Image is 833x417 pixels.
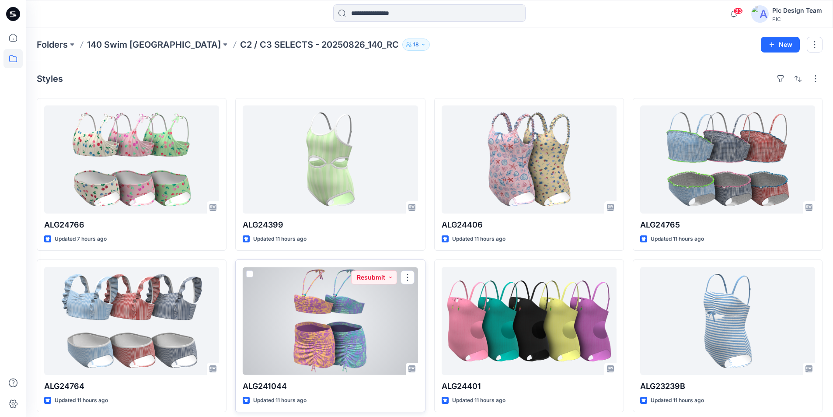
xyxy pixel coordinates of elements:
p: Updated 11 hours ago [651,235,704,244]
p: Updated 11 hours ago [651,396,704,405]
p: ALG24764 [44,380,219,392]
p: Updated 11 hours ago [253,235,307,244]
h4: Styles [37,74,63,84]
p: C2 / C3 SELECTS - 20250826_140_RC [240,39,399,51]
p: Updated 11 hours ago [452,235,505,244]
div: Pic Design Team [772,5,822,16]
img: avatar [751,5,769,23]
p: ALG23239B [640,380,815,392]
p: Updated 11 hours ago [253,396,307,405]
button: New [761,37,800,53]
p: Updated 11 hours ago [55,396,108,405]
a: Folders [37,39,68,51]
a: ALG24401 [442,267,617,375]
p: ALG24401 [442,380,617,392]
p: ALG24399 [243,219,418,231]
p: ALG24766 [44,219,219,231]
p: Updated 7 hours ago [55,235,107,244]
a: ALG241044 [243,267,418,375]
a: ALG24399 [243,105,418,214]
a: ALG24765 [640,105,815,214]
a: ALG24406 [442,105,617,214]
p: ALG241044 [243,380,418,392]
a: ALG24764 [44,267,219,375]
div: PIC [772,16,822,22]
a: ALG24766 [44,105,219,214]
p: 18 [413,40,419,49]
a: ALG23239B [640,267,815,375]
span: 33 [733,7,743,14]
a: 140 Swim [GEOGRAPHIC_DATA] [87,39,221,51]
p: ALG24765 [640,219,815,231]
p: Updated 11 hours ago [452,396,505,405]
p: ALG24406 [442,219,617,231]
button: 18 [402,39,430,51]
